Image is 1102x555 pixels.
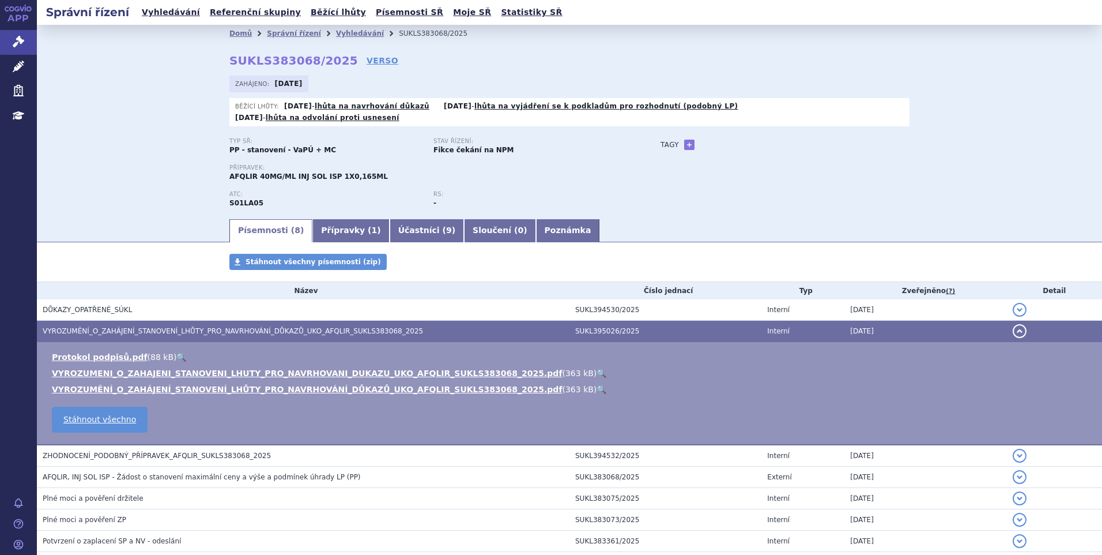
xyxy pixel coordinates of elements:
a: VYROZUMĚNÍ_O_ZAHÁJENÍ_STANOVENÍ_LHŮTY_PRO_NAVRHOVÁNÍ_DŮKAZŮ_UKO_AFQLIR_SUKLS383068_2025.pdf [52,385,562,394]
strong: [DATE] [275,80,303,88]
td: [DATE] [844,467,1006,488]
span: 0 [518,226,523,235]
th: Detail [1007,282,1102,299]
a: Sloučení (0) [464,219,535,242]
a: + [684,140,695,150]
span: AFQLIR 40MG/ML INJ SOL ISP 1X0,165ML [229,172,388,181]
th: Název [37,282,569,299]
td: [DATE] [844,488,1006,509]
abbr: (?) [946,287,955,295]
strong: Fikce čekání na NPM [433,146,514,154]
strong: [DATE] [235,114,263,122]
span: Potvrzení o zaplacení SP a NV - odeslání [43,537,181,545]
p: Přípravek: [229,164,637,171]
a: VYROZUMENI_O_ZAHAJENI_STANOVENI_LHUTY_PRO_NAVRHOVANI_DUKAZU_UKO_AFQLIR_SUKLS383068_2025.pdf [52,369,562,378]
button: detail [1013,492,1026,505]
a: 🔍 [597,385,606,394]
a: 🔍 [597,369,606,378]
span: Stáhnout všechny písemnosti (zip) [246,258,381,266]
span: 363 kB [565,369,594,378]
strong: - [433,199,436,207]
td: [DATE] [844,299,1006,321]
span: Plné moci a pověření ZP [43,516,126,524]
a: Vyhledávání [138,5,203,20]
button: detail [1013,534,1026,548]
td: SUKL394532/2025 [569,445,761,467]
strong: AFLIBERCEPT [229,199,263,207]
span: DŮKAZY_OPATŘENÉ_SÚKL [43,306,132,314]
h2: Správní řízení [37,4,138,20]
span: 9 [446,226,452,235]
td: [DATE] [844,445,1006,467]
p: - [444,102,738,111]
strong: PP - stanovení - VaPÚ + MC [229,146,336,154]
span: Běžící lhůty: [235,102,281,111]
span: Interní [767,306,790,314]
span: 8 [295,226,300,235]
td: SUKL383075/2025 [569,488,761,509]
a: Domů [229,29,252,37]
a: Stáhnout všechny písemnosti (zip) [229,254,387,270]
p: - [235,113,399,122]
a: Stáhnout všechno [52,407,148,433]
strong: [DATE] [284,102,312,110]
p: - [284,102,429,111]
span: Interní [767,494,790,502]
td: SUKL394530/2025 [569,299,761,321]
button: detail [1013,303,1026,317]
span: 88 kB [150,352,173,362]
span: Zahájeno: [235,79,271,88]
td: [DATE] [844,509,1006,531]
span: ZHODNOCENÍ_PODOBNÝ_PŘÍPRAVEK_AFQLIR_SUKLS383068_2025 [43,452,271,460]
td: [DATE] [844,531,1006,552]
th: Číslo jednací [569,282,761,299]
span: AFQLIR, INJ SOL ISP - Žádost o stanovení maximální ceny a výše a podmínek úhrady LP (PP) [43,473,361,481]
li: ( ) [52,367,1090,379]
td: SUKL383073/2025 [569,509,761,531]
td: SUKL383068/2025 [569,467,761,488]
strong: SUKLS383068/2025 [229,54,358,67]
a: 🔍 [176,352,186,362]
a: lhůta na odvolání proti usnesení [266,114,399,122]
a: Referenční skupiny [206,5,304,20]
strong: [DATE] [444,102,471,110]
span: Interní [767,537,790,545]
li: ( ) [52,351,1090,363]
a: Statistiky SŘ [497,5,565,20]
button: detail [1013,513,1026,527]
a: lhůta na vyjádření se k podkladům pro rozhodnutí (podobný LP) [474,102,738,110]
a: Moje SŘ [450,5,495,20]
a: Správní řízení [267,29,321,37]
button: detail [1013,449,1026,463]
th: Typ [761,282,844,299]
p: Stav řízení: [433,138,626,145]
a: lhůta na navrhování důkazů [315,102,429,110]
span: 1 [372,226,378,235]
td: [DATE] [844,321,1006,342]
p: ATC: [229,191,422,198]
td: SUKL395026/2025 [569,321,761,342]
a: Písemnosti (8) [229,219,312,242]
a: VERSO [367,55,398,66]
th: Zveřejněno [844,282,1006,299]
button: detail [1013,324,1026,338]
a: Vyhledávání [336,29,384,37]
a: Účastníci (9) [390,219,464,242]
a: Přípravky (1) [312,219,389,242]
a: Písemnosti SŘ [372,5,447,20]
a: Protokol podpisů.pdf [52,352,148,362]
button: detail [1013,470,1026,484]
h3: Tagy [661,138,679,152]
p: Typ SŘ: [229,138,422,145]
span: Externí [767,473,791,481]
span: Plné moci a pověření držitele [43,494,144,502]
a: Poznámka [536,219,600,242]
a: Běžící lhůty [307,5,369,20]
span: Interní [767,452,790,460]
span: Interní [767,327,790,335]
span: Interní [767,516,790,524]
li: SUKLS383068/2025 [399,25,482,42]
span: 363 kB [565,385,594,394]
td: SUKL383361/2025 [569,531,761,552]
p: RS: [433,191,626,198]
